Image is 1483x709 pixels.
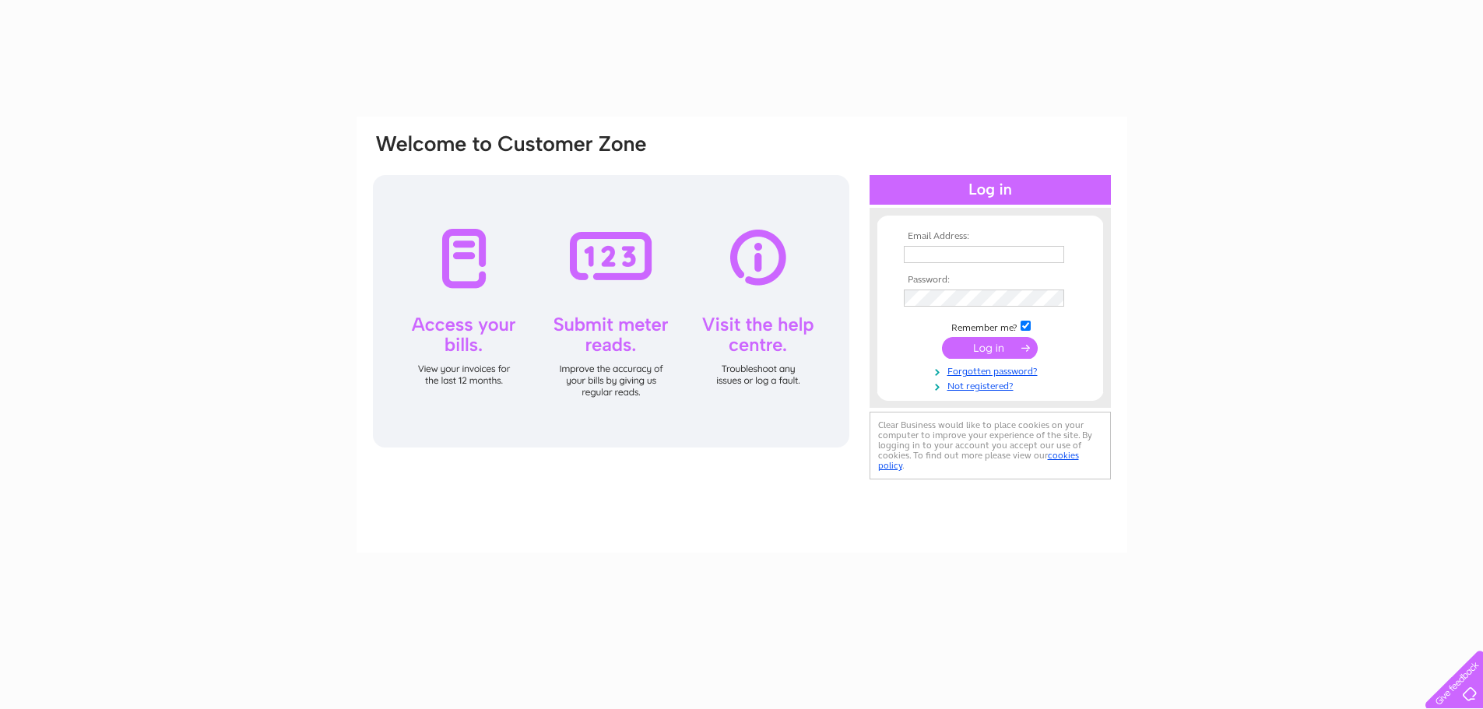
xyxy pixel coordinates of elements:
input: Submit [942,337,1038,359]
th: Password: [900,275,1081,286]
a: Not registered? [904,377,1081,392]
td: Remember me? [900,318,1081,334]
a: Forgotten password? [904,363,1081,377]
th: Email Address: [900,231,1081,242]
a: cookies policy [878,450,1079,471]
div: Clear Business would like to place cookies on your computer to improve your experience of the sit... [870,412,1111,479]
